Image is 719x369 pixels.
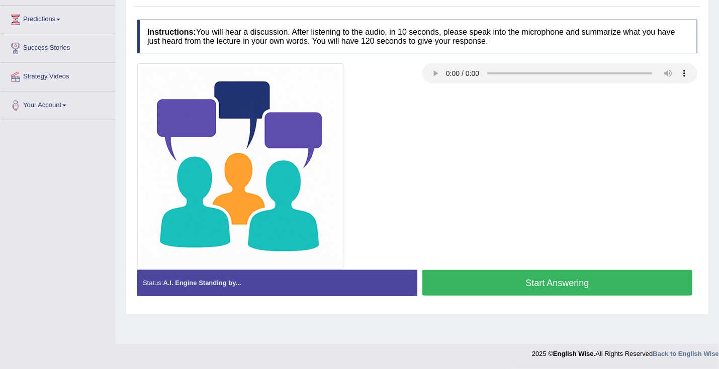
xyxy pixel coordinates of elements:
strong: English Wise. [553,350,595,357]
div: 2025 © All Rights Reserved [532,344,719,358]
a: Success Stories [1,34,115,59]
a: Your Account [1,91,115,117]
strong: A.I. Engine Standing by... [163,279,241,287]
h4: You will hear a discussion. After listening to the audio, in 10 seconds, please speak into the mi... [137,20,697,53]
a: Predictions [1,6,115,31]
a: Strategy Videos [1,63,115,88]
div: Status: [137,270,417,296]
a: Back to English Wise [653,350,719,357]
button: Start Answering [422,270,692,296]
b: Instructions: [147,28,196,36]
